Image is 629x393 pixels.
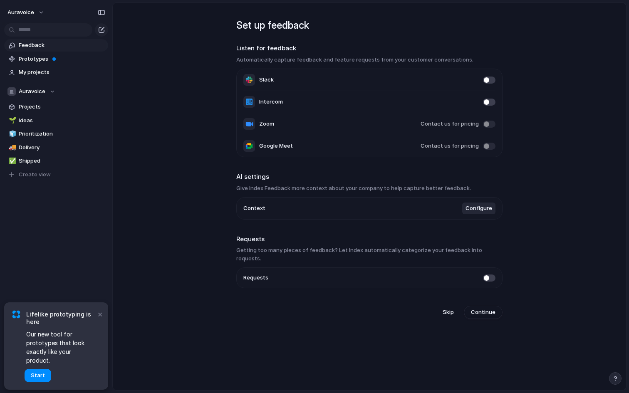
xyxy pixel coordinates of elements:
[243,204,265,213] span: Context
[236,44,503,53] h2: Listen for feedback
[462,203,495,214] button: Configure
[436,306,461,319] button: Skip
[19,41,105,49] span: Feedback
[236,246,503,262] h3: Getting too many pieces of feedback? Let Index automatically categorize your feedback into requests.
[9,143,15,152] div: 🚚
[7,116,16,125] button: 🌱
[4,66,108,79] a: My projects
[4,141,108,154] a: 🚚Delivery
[4,39,108,52] a: Feedback
[236,172,503,182] h2: AI settings
[19,171,51,179] span: Create view
[4,128,108,140] a: 🧊Prioritization
[4,53,108,65] a: Prototypes
[443,308,454,316] span: Skip
[4,114,108,127] a: 🌱Ideas
[31,371,45,380] span: Start
[4,168,108,181] button: Create view
[26,330,96,365] span: Our new tool for prototypes that look exactly like your product.
[236,56,503,64] h3: Automatically capture feedback and feature requests from your customer conversations.
[9,156,15,166] div: ✅
[9,129,15,139] div: 🧊
[7,8,34,17] span: auravoice
[464,306,503,319] button: Continue
[259,120,274,128] span: Zoom
[95,309,105,319] button: Dismiss
[236,235,503,244] h2: Requests
[236,18,503,33] h1: Set up feedback
[19,55,105,63] span: Prototypes
[19,103,105,111] span: Projects
[259,76,274,84] span: Slack
[259,98,283,106] span: Intercom
[421,142,479,150] span: Contact us for pricing
[9,116,15,125] div: 🌱
[7,130,16,138] button: 🧊
[19,157,105,165] span: Shipped
[4,101,108,113] a: Projects
[25,369,51,382] button: Start
[26,311,96,326] span: Lifelike prototyping is here
[4,155,108,167] a: ✅Shipped
[19,130,105,138] span: Prioritization
[259,142,293,150] span: Google Meet
[19,68,105,77] span: My projects
[466,204,492,213] span: Configure
[243,274,268,282] span: Requests
[19,143,105,152] span: Delivery
[4,6,49,19] button: auravoice
[4,85,108,98] button: Auravoice
[421,120,479,128] span: Contact us for pricing
[7,143,16,152] button: 🚚
[19,87,45,96] span: Auravoice
[471,308,495,316] span: Continue
[19,116,105,125] span: Ideas
[236,184,503,193] h3: Give Index Feedback more context about your company to help capture better feedback.
[7,157,16,165] button: ✅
